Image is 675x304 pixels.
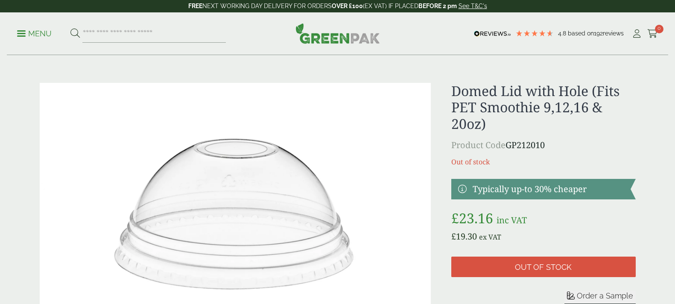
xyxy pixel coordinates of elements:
[515,29,554,37] div: 4.8 Stars
[451,139,635,152] p: GP212010
[451,209,493,227] bdi: 23.16
[577,291,633,300] span: Order a Sample
[418,3,457,9] strong: BEFORE 2 pm
[497,214,527,226] span: inc VAT
[647,27,658,40] a: 0
[451,139,506,151] span: Product Code
[451,231,456,242] span: £
[451,83,635,132] h1: Domed Lid with Hole (Fits PET Smoothie 9,12,16 & 20oz)
[647,29,658,38] i: Cart
[17,29,52,37] a: Menu
[17,29,52,39] p: Menu
[655,25,663,33] span: 0
[451,209,459,227] span: £
[451,157,635,167] p: Out of stock
[459,3,487,9] a: See T&C's
[564,291,636,304] button: Order a Sample
[594,30,603,37] span: 192
[603,30,624,37] span: reviews
[188,3,202,9] strong: FREE
[295,23,380,44] img: GreenPak Supplies
[515,263,572,272] span: Out of stock
[558,30,568,37] span: 4.8
[479,232,501,242] span: ex VAT
[631,29,642,38] i: My Account
[332,3,363,9] strong: OVER £100
[474,31,511,37] img: REVIEWS.io
[568,30,594,37] span: Based on
[451,231,477,242] bdi: 19.30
